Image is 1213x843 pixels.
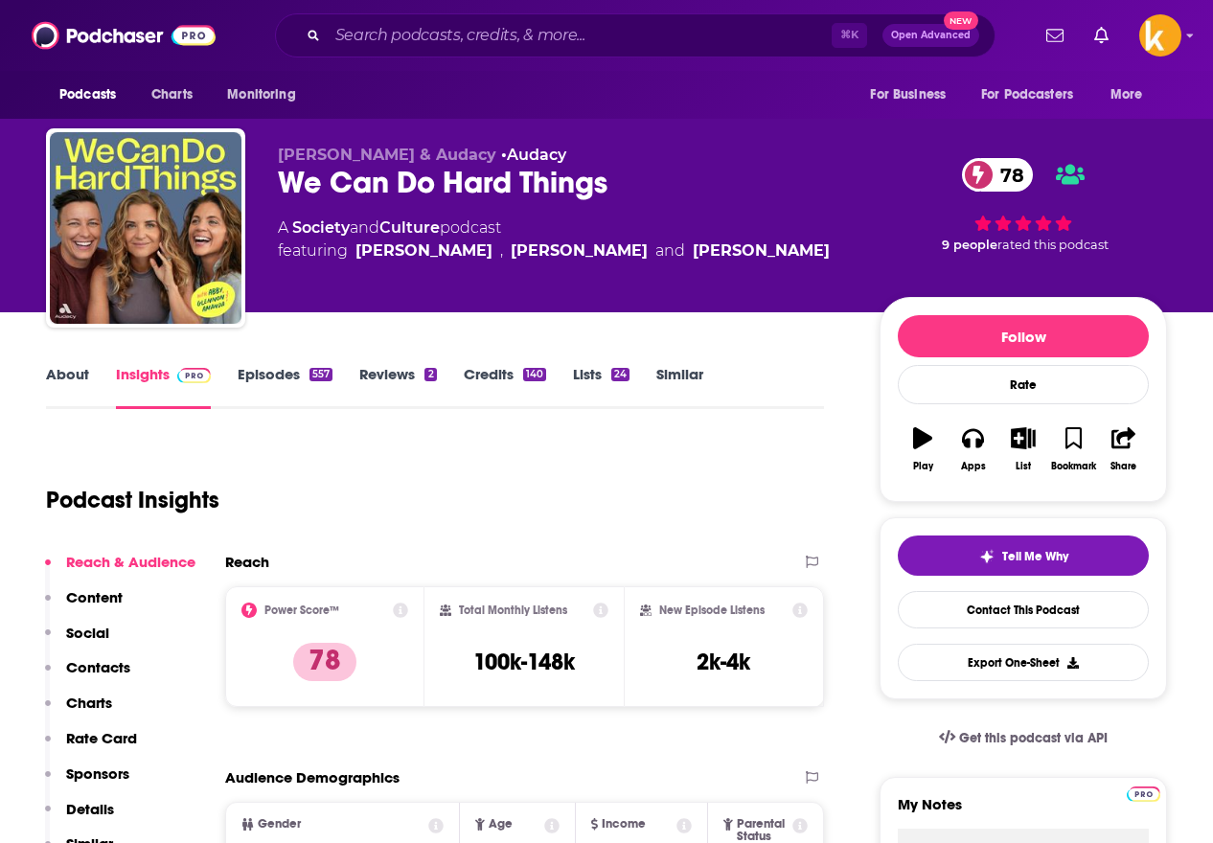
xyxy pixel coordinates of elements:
button: Details [45,800,114,835]
div: Search podcasts, credits, & more... [275,13,996,57]
button: Contacts [45,658,130,694]
span: For Business [870,81,946,108]
span: Income [602,818,646,831]
button: Social [45,624,109,659]
div: Play [913,461,933,472]
a: Audacy [507,146,566,164]
span: Gender [258,818,301,831]
p: Content [66,588,123,606]
a: Contact This Podcast [898,591,1149,628]
button: tell me why sparkleTell Me Why [898,535,1149,576]
span: featuring [278,239,830,262]
span: Get this podcast via API [959,730,1108,746]
button: open menu [1097,77,1167,113]
div: Apps [961,461,986,472]
button: open menu [857,77,970,113]
p: Social [66,624,109,642]
span: For Podcasters [981,81,1073,108]
p: 78 [293,643,356,681]
span: Logged in as sshawan [1139,14,1181,57]
div: Rate [898,365,1149,404]
button: open menu [969,77,1101,113]
span: and [655,239,685,262]
a: Get this podcast via API [924,715,1123,762]
div: 140 [523,368,546,381]
a: Culture [379,218,440,237]
h2: Audience Demographics [225,768,400,786]
h2: Total Monthly Listens [459,604,567,617]
a: Reviews2 [359,365,436,409]
span: Tell Me Why [1002,549,1068,564]
span: • [501,146,566,164]
button: open menu [46,77,141,113]
a: Podchaser - Follow, Share and Rate Podcasts [32,17,216,54]
div: List [1016,461,1031,472]
img: User Profile [1139,14,1181,57]
span: Parental Status [737,818,790,843]
button: List [998,415,1048,484]
a: Show notifications dropdown [1087,19,1116,52]
img: tell me why sparkle [979,549,995,564]
div: 78 9 peoplerated this podcast [880,146,1167,264]
h3: 2k-4k [697,648,750,676]
h2: Reach [225,553,269,571]
a: About [46,365,89,409]
img: Podchaser Pro [177,368,211,383]
span: Charts [151,81,193,108]
div: Share [1110,461,1136,472]
label: My Notes [898,795,1149,829]
a: Charts [139,77,204,113]
h2: New Episode Listens [659,604,765,617]
a: Similar [656,365,703,409]
p: Rate Card [66,729,137,747]
button: Apps [948,415,997,484]
button: Content [45,588,123,624]
span: ⌘ K [832,23,867,48]
button: Play [898,415,948,484]
span: Age [489,818,513,831]
input: Search podcasts, credits, & more... [328,20,832,51]
button: Rate Card [45,729,137,764]
p: Contacts [66,658,130,676]
h1: Podcast Insights [46,486,219,514]
div: 2 [424,368,436,381]
p: Sponsors [66,764,129,783]
a: Amanda Doyle [693,239,830,262]
p: Charts [66,694,112,712]
span: 78 [981,158,1034,192]
button: Charts [45,694,112,729]
a: Lists24 [573,365,629,409]
div: A podcast [278,216,830,262]
button: Open AdvancedNew [882,24,979,47]
div: 557 [309,368,332,381]
a: Credits140 [464,365,546,409]
div: [PERSON_NAME] [511,239,648,262]
button: Show profile menu [1139,14,1181,57]
span: Open Advanced [891,31,971,40]
span: 9 people [942,238,997,252]
button: Bookmark [1048,415,1098,484]
a: Society [292,218,350,237]
span: , [500,239,503,262]
a: Glennon Doyle [355,239,492,262]
h2: Power Score™ [264,604,339,617]
a: Pro website [1127,784,1160,802]
p: Reach & Audience [66,553,195,571]
button: Follow [898,315,1149,357]
button: Reach & Audience [45,553,195,588]
a: InsightsPodchaser Pro [116,365,211,409]
h3: 100k-148k [473,648,575,676]
img: Podchaser Pro [1127,786,1160,802]
button: Sponsors [45,764,129,800]
span: [PERSON_NAME] & Audacy [278,146,496,164]
span: New [944,11,978,30]
span: More [1110,81,1143,108]
a: 78 [962,158,1034,192]
img: We Can Do Hard Things [50,132,241,324]
span: rated this podcast [997,238,1109,252]
button: Export One-Sheet [898,644,1149,681]
div: 24 [611,368,629,381]
span: Podcasts [59,81,116,108]
p: Details [66,800,114,818]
